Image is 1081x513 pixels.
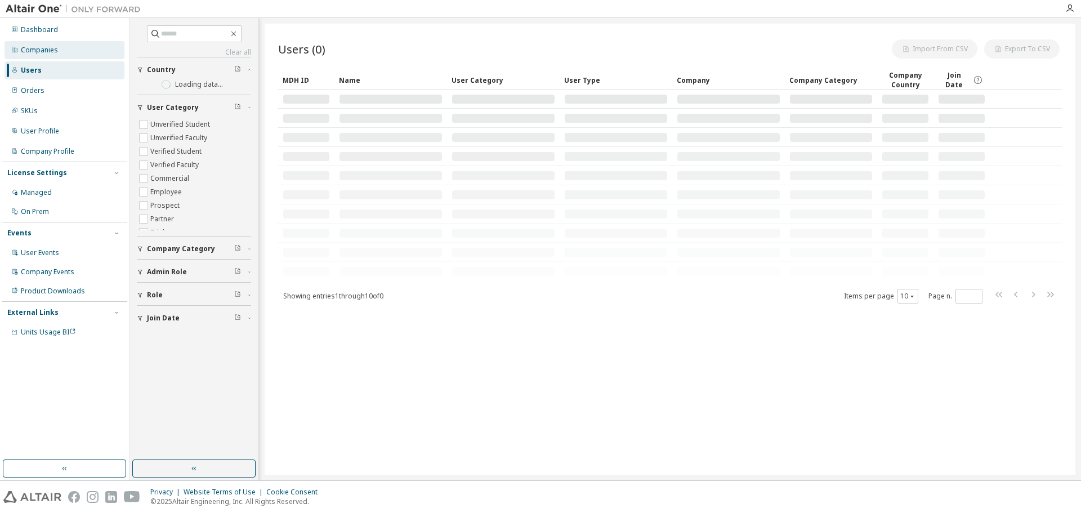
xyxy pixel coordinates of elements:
button: 10 [900,292,915,301]
div: Company Category [789,71,873,89]
div: SKUs [21,106,38,115]
label: Employee [150,185,184,199]
button: Export To CSV [984,39,1060,59]
div: Events [7,229,32,238]
span: Clear filter [234,291,241,300]
div: MDH ID [283,71,330,89]
span: Join Date [938,70,970,90]
button: User Category [137,95,251,120]
div: Company Profile [21,147,74,156]
span: User Category [147,103,199,112]
span: Country [147,65,176,74]
div: User Category [452,71,555,89]
span: Company Category [147,244,215,253]
label: Verified Faculty [150,158,201,172]
label: Trial [150,226,167,239]
label: Unverified Faculty [150,131,209,145]
span: Clear filter [234,314,241,323]
span: Showing entries 1 through 10 of 0 [283,291,383,301]
img: youtube.svg [124,491,140,503]
svg: Date when the user was first added or directly signed up. If the user was deleted and later re-ad... [973,75,983,85]
span: Clear filter [234,65,241,74]
span: Units Usage BI [21,327,76,337]
div: Users [21,66,42,75]
div: Product Downloads [21,287,85,296]
img: Altair One [6,3,146,15]
div: Cookie Consent [266,488,324,497]
label: Loading data... [175,80,223,89]
div: External Links [7,308,59,317]
button: Company Category [137,237,251,261]
button: Join Date [137,306,251,331]
button: Admin Role [137,260,251,284]
p: © 2025 Altair Engineering, Inc. All Rights Reserved. [150,497,324,506]
span: Page n. [928,289,982,304]
button: Country [137,57,251,82]
div: Company Country [882,70,929,90]
div: User Profile [21,127,59,136]
button: Role [137,283,251,307]
span: Users (0) [278,41,325,57]
div: On Prem [21,207,49,216]
img: facebook.svg [68,491,80,503]
span: Admin Role [147,267,187,276]
div: Companies [21,46,58,55]
div: License Settings [7,168,67,177]
button: Import From CSV [892,39,977,59]
span: Clear filter [234,103,241,112]
a: Clear all [137,48,251,57]
span: Join Date [147,314,180,323]
img: linkedin.svg [105,491,117,503]
div: Company [677,71,780,89]
label: Unverified Student [150,118,212,131]
span: Clear filter [234,267,241,276]
img: instagram.svg [87,491,99,503]
div: Managed [21,188,52,197]
div: User Events [21,248,59,257]
div: Website Terms of Use [184,488,266,497]
span: Role [147,291,163,300]
img: altair_logo.svg [3,491,61,503]
span: Items per page [844,289,918,304]
div: User Type [564,71,668,89]
span: Clear filter [234,244,241,253]
div: Orders [21,86,44,95]
div: Dashboard [21,25,58,34]
label: Partner [150,212,176,226]
div: Company Events [21,267,74,276]
div: Name [339,71,443,89]
label: Verified Student [150,145,204,158]
label: Prospect [150,199,182,212]
div: Privacy [150,488,184,497]
label: Commercial [150,172,191,185]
